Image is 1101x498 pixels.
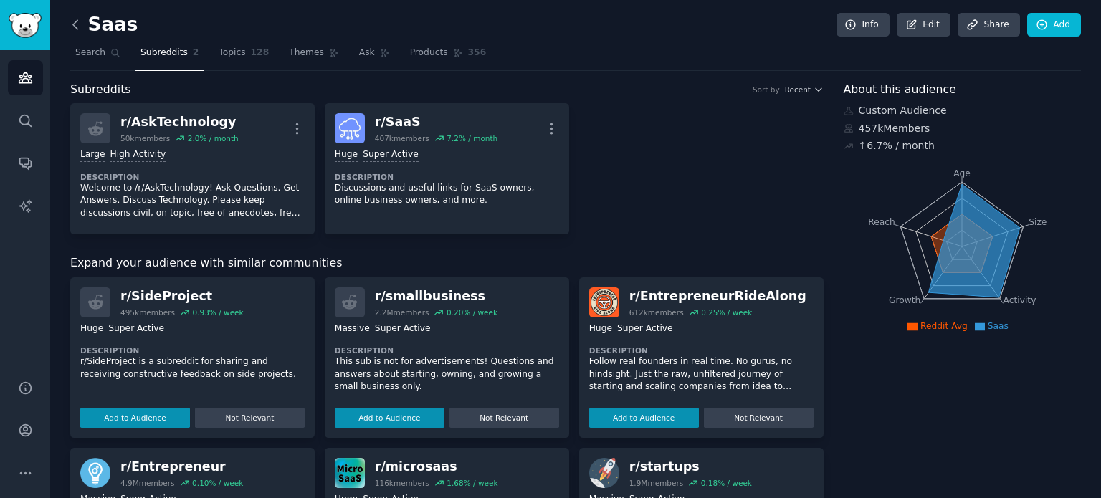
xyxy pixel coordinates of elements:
[589,355,814,393] p: Follow real founders in real time. No gurus, no hindsight. Just the raw, unfiltered journey of st...
[325,103,569,234] a: SaaSr/SaaS407kmembers7.2% / monthHugeSuper ActiveDescriptionDiscussions and useful links for SaaS...
[405,42,491,71] a: Products356
[837,13,890,37] a: Info
[375,133,429,143] div: 407k members
[589,322,612,336] div: Huge
[629,287,806,305] div: r/ EntrepreneurRideAlong
[251,47,270,59] span: 128
[1029,216,1047,226] tspan: Size
[1003,295,1036,305] tspan: Activity
[335,148,358,162] div: Huge
[375,287,497,305] div: r/ smallbusiness
[920,321,968,331] span: Reddit Avg
[120,458,243,476] div: r/ Entrepreneur
[192,307,243,317] div: 0.93 % / week
[75,47,105,59] span: Search
[447,133,497,143] div: 7.2 % / month
[219,47,245,59] span: Topics
[80,408,190,428] button: Add to Audience
[193,47,199,59] span: 2
[335,345,559,355] dt: Description
[704,408,814,428] button: Not Relevant
[844,81,956,99] span: About this audience
[192,478,243,488] div: 0.10 % / week
[80,148,105,162] div: Large
[335,182,559,207] p: Discussions and useful links for SaaS owners, online business owners, and more.
[108,322,164,336] div: Super Active
[868,216,895,226] tspan: Reach
[753,85,780,95] div: Sort by
[80,355,305,380] p: r/SideProject is a subreddit for sharing and receiving constructive feedback on side projects.
[859,138,935,153] div: ↑ 6.7 % / month
[120,113,239,131] div: r/ AskTechnology
[785,85,824,95] button: Recent
[375,322,431,336] div: Super Active
[988,321,1009,331] span: Saas
[135,42,204,71] a: Subreddits2
[589,345,814,355] dt: Description
[188,133,239,143] div: 2.0 % / month
[335,355,559,393] p: This sub is not for advertisements! Questions and answers about starting, owning, and growing a s...
[284,42,344,71] a: Themes
[289,47,324,59] span: Themes
[844,103,1082,118] div: Custom Audience
[80,345,305,355] dt: Description
[375,458,498,476] div: r/ microsaas
[589,287,619,317] img: EntrepreneurRideAlong
[363,148,419,162] div: Super Active
[80,172,305,182] dt: Description
[785,85,811,95] span: Recent
[70,103,315,234] a: r/AskTechnology50kmembers2.0% / monthLargeHigh ActivityDescriptionWelcome to /r/AskTechnology! As...
[701,307,752,317] div: 0.25 % / week
[214,42,274,71] a: Topics128
[701,478,752,488] div: 0.18 % / week
[1027,13,1081,37] a: Add
[70,42,125,71] a: Search
[589,458,619,488] img: startups
[335,172,559,182] dt: Description
[953,168,971,178] tspan: Age
[335,458,365,488] img: microsaas
[120,478,175,488] div: 4.9M members
[897,13,950,37] a: Edit
[617,322,673,336] div: Super Active
[410,47,448,59] span: Products
[629,307,684,317] div: 612k members
[629,478,684,488] div: 1.9M members
[889,295,920,305] tspan: Growth
[375,307,429,317] div: 2.2M members
[80,182,305,220] p: Welcome to /r/AskTechnology! Ask Questions. Get Answers. Discuss Technology. Please keep discussi...
[354,42,395,71] a: Ask
[195,408,305,428] button: Not Relevant
[335,113,365,143] img: SaaS
[589,408,699,428] button: Add to Audience
[70,81,131,99] span: Subreddits
[120,287,244,305] div: r/ SideProject
[375,478,429,488] div: 116k members
[335,408,444,428] button: Add to Audience
[375,113,497,131] div: r/ SaaS
[9,13,42,38] img: GummySearch logo
[447,307,497,317] div: 0.20 % / week
[335,322,370,336] div: Massive
[449,408,559,428] button: Not Relevant
[844,121,1082,136] div: 457k Members
[120,133,170,143] div: 50k members
[80,322,103,336] div: Huge
[70,14,138,37] h2: Saas
[80,458,110,488] img: Entrepreneur
[468,47,487,59] span: 356
[120,307,175,317] div: 495k members
[629,458,752,476] div: r/ startups
[447,478,497,488] div: 1.68 % / week
[359,47,375,59] span: Ask
[110,148,166,162] div: High Activity
[140,47,188,59] span: Subreddits
[958,13,1019,37] a: Share
[70,254,342,272] span: Expand your audience with similar communities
